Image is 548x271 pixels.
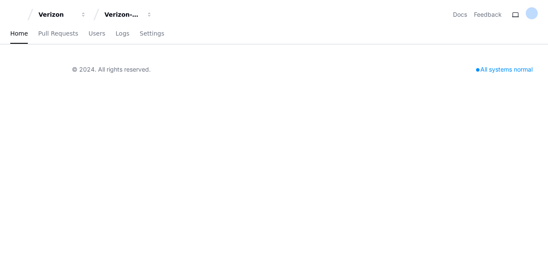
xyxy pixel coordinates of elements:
span: Home [10,31,28,36]
span: Logs [116,31,129,36]
a: Home [10,24,28,44]
a: Pull Requests [38,24,78,44]
button: Feedback [474,10,502,19]
div: Verizon [39,10,75,19]
span: Settings [140,31,164,36]
div: All systems normal [471,63,538,75]
span: Users [89,31,105,36]
a: Logs [116,24,129,44]
a: Docs [453,10,467,19]
button: Verizon [35,7,90,22]
a: Settings [140,24,164,44]
button: Verizon-Clarify-Order-Management [101,7,156,22]
div: Verizon-Clarify-Order-Management [104,10,141,19]
a: Users [89,24,105,44]
div: © 2024. All rights reserved. [72,65,151,74]
span: Pull Requests [38,31,78,36]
